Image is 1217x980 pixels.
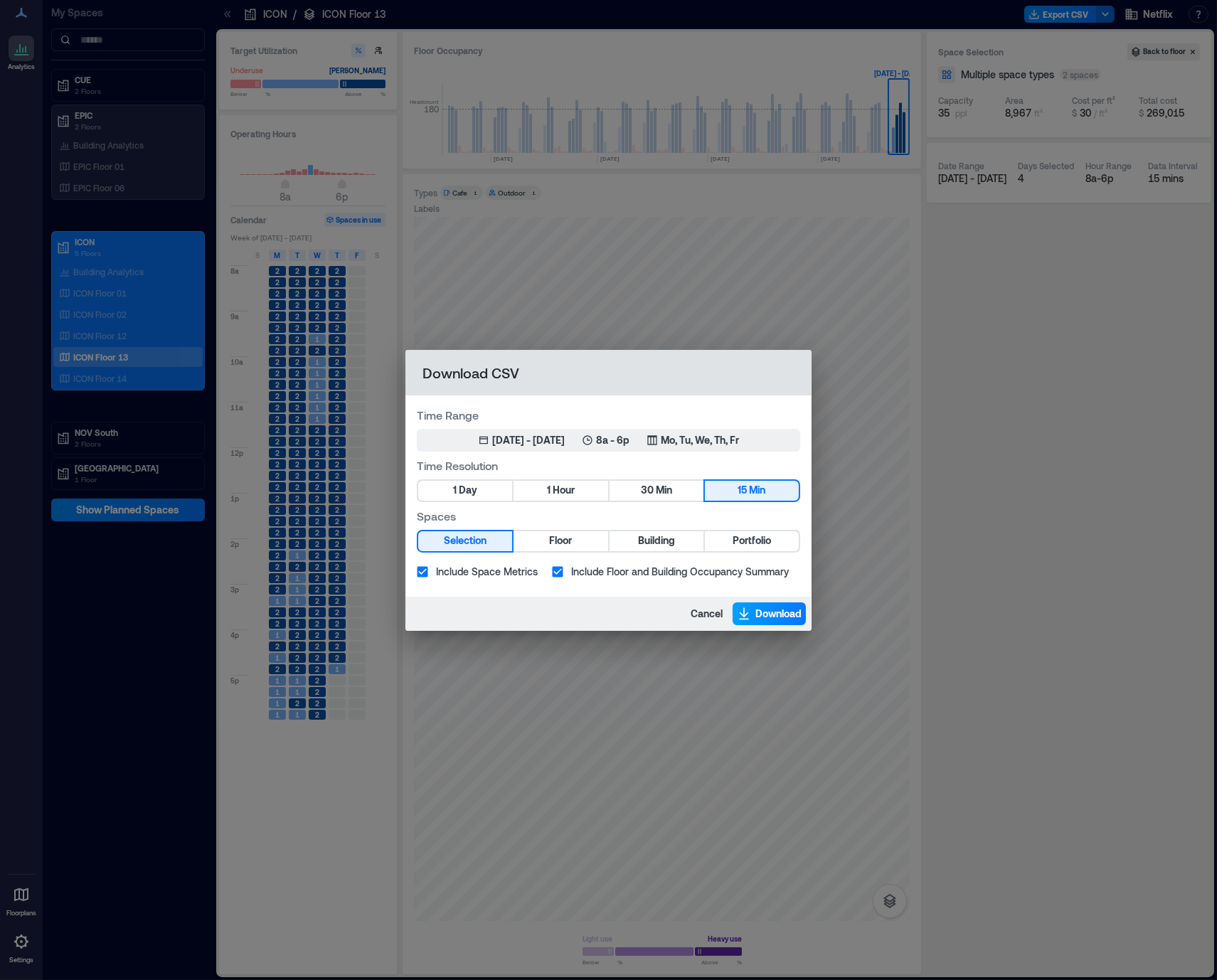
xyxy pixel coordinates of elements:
p: 8a - 6p [596,433,629,447]
button: 1 Hour [514,481,607,501]
button: Portfolio [705,531,799,551]
span: Min [749,481,765,499]
button: Floor [514,531,607,551]
button: 1 Day [418,481,512,501]
span: 1 [547,481,551,499]
span: Hour [553,481,575,499]
span: Include Floor and Building Occupancy Summary [571,564,789,579]
p: Mo, Tu, We, Th, Fr [661,433,739,447]
span: Selection [444,532,487,550]
button: 30 Min [610,481,703,501]
label: Spaces [417,508,800,524]
span: Cancel [691,607,723,621]
button: 15 Min [705,481,799,501]
button: Download [733,602,806,625]
button: Building [610,531,703,551]
button: [DATE] - [DATE]8a - 6pMo, Tu, We, Th, Fr [417,429,800,452]
span: 1 [453,481,457,499]
button: Selection [418,531,512,551]
span: Day [459,481,477,499]
span: Download [755,607,802,621]
div: [DATE] - [DATE] [492,433,565,447]
span: Floor [549,532,572,550]
label: Time Resolution [417,457,800,474]
span: Min [656,481,672,499]
button: Cancel [686,602,727,625]
span: Include Space Metrics [436,564,538,579]
span: 15 [738,481,747,499]
label: Time Range [417,407,800,423]
span: Building [638,532,675,550]
h2: Download CSV [405,350,812,395]
span: Portfolio [733,532,771,550]
span: 30 [641,481,654,499]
